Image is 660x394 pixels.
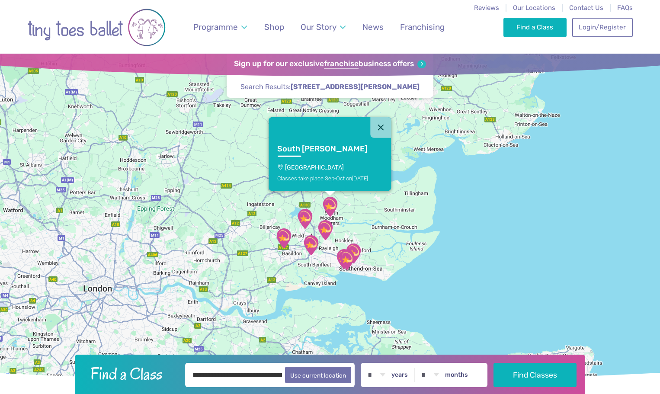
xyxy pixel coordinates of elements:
strong: [STREET_ADDRESS][PERSON_NAME] [291,83,420,91]
div: Champions Manor Hall [319,196,341,218]
span: Shop [264,22,284,32]
a: Login/Register [572,18,633,37]
div: Runwell Village Hall [294,208,316,230]
button: Close [371,117,391,138]
div: The Birches Scout Hut [314,219,336,241]
a: News [358,17,388,37]
a: Reviews [474,4,499,12]
a: Franchising [396,17,449,37]
a: Find a Class [503,18,567,37]
div: @ The Studio Leigh [336,249,358,271]
div: St George's Church Hall [300,234,322,256]
div: The Stables [336,249,358,270]
span: Franchising [400,22,445,32]
div: Leigh Community Centre [333,248,355,270]
a: Our Locations [513,4,555,12]
span: Programme [193,22,238,32]
a: Open this area in Google Maps (opens a new window) [2,371,31,382]
span: [DATE] [352,175,368,181]
span: Our Story [301,22,336,32]
a: FAQs [617,4,633,12]
div: Classes take place Sep-Oct on [277,175,383,181]
label: years [391,371,408,379]
div: Saint Peter's Church Youth Hall [343,243,364,264]
strong: franchise [324,59,359,69]
div: 360 Play [273,227,295,249]
a: Shop [260,17,288,37]
a: Sign up for our exclusivefranchisebusiness offers [234,59,426,69]
label: months [445,371,468,379]
p: [GEOGRAPHIC_DATA] [277,164,383,171]
img: Google [2,371,31,382]
h3: South [PERSON_NAME] [277,144,367,154]
a: Contact Us [569,4,603,12]
a: Programme [189,17,251,37]
a: South [PERSON_NAME][GEOGRAPHIC_DATA]Classes take place Sep-Oct on[DATE] [269,138,391,191]
img: tiny toes ballet [27,6,166,49]
button: Find Classes [493,363,577,387]
span: News [362,22,384,32]
h2: Find a Class [83,363,179,384]
a: Our Story [297,17,350,37]
button: Use current location [285,367,351,383]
